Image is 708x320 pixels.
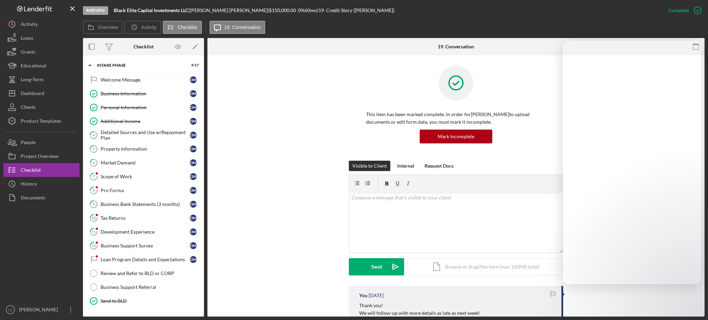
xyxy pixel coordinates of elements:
div: D M [190,173,197,180]
a: 5Property InformationDM [86,142,201,156]
div: Documents [21,191,45,206]
button: Send [349,258,404,275]
div: Detailed Sources and Use w/Repayment Plan [101,130,190,141]
button: Visible to Client [349,161,390,171]
a: Additional IncomeDM [86,114,201,128]
button: Dashboard [3,86,80,100]
label: Overview [98,25,118,30]
a: Business Support Referral [86,280,201,294]
tspan: 7 [93,174,95,179]
a: Business InformationDM [86,87,201,101]
button: Loans [3,31,80,45]
a: Loan Program Details and ExpectationsDM [86,253,201,266]
div: Business Support Survey [101,243,190,248]
tspan: 5 [93,147,95,151]
a: 10Tax ReturnsDM [86,211,201,225]
a: Send to BLD [86,294,201,308]
div: Checklist [133,44,153,49]
label: Checklist [178,25,197,30]
a: 4Detailed Sources and Use w/Repayment PlanDM [86,128,201,142]
button: 19. Conversation [209,21,265,34]
tspan: 10 [92,216,96,220]
div: History [21,177,37,192]
tspan: 8 [93,188,95,192]
div: | [114,8,190,13]
button: Educational [3,59,80,73]
div: Checklist [21,163,41,179]
a: Review and Refer to BLD or CORP [86,266,201,280]
div: Send [371,258,382,275]
button: Activity [124,21,161,34]
div: [PERSON_NAME] [17,303,62,318]
button: LS[PERSON_NAME] [3,303,80,317]
p: We will follow-up with more details as late as next week! [359,309,480,317]
a: 9Business Bank Statements (3 months)DM [86,197,201,211]
button: Checklist [3,163,80,177]
div: 19. Conversation [438,44,474,49]
div: In Review [83,6,108,15]
p: This item has been marked complete. In order for [PERSON_NAME] to upload documents or edit form d... [366,111,546,126]
div: D M [190,159,197,166]
tspan: 12 [92,243,96,248]
a: Welcome MessageDM [86,73,201,87]
div: Mark Incomplete [438,130,474,143]
button: Request Docs [421,161,457,171]
button: Mark Incomplete [420,130,492,143]
button: People [3,135,80,149]
div: Welcome Message [101,77,190,83]
div: D M [190,90,197,97]
div: D M [190,132,197,139]
div: Business Bank Statements (3 months) [101,201,190,207]
a: History [3,177,80,191]
div: 60 mo [305,8,317,13]
div: D M [190,215,197,222]
div: Loan Program Details and Expectations [101,257,190,262]
div: Pro Forma [101,188,190,193]
div: D M [190,242,197,249]
button: Checklist [163,21,202,34]
a: 6Market DemandDM [86,156,201,170]
div: Visible to Client [352,161,387,171]
a: 12Business Support SurveyDM [86,239,201,253]
button: Overview [83,21,122,34]
button: Grants [3,45,80,59]
a: 7Scope of WorkDM [86,170,201,183]
button: Activity [3,17,80,31]
div: Send to BLD [101,298,200,304]
div: Additional Income [101,119,190,124]
div: D M [190,76,197,83]
div: D M [190,201,197,208]
p: Thank you! [359,302,480,309]
a: Documents [3,191,80,205]
div: Personal Information [101,105,190,110]
div: | 19. Credit Story ([PERSON_NAME]) [317,8,394,13]
div: D M [190,187,197,194]
div: Review and Refer to BLD or CORP [101,271,200,276]
div: Business Support Referral [101,284,200,290]
div: 0 % [298,8,305,13]
a: Personal InformationDM [86,101,201,114]
div: Market Demand [101,160,190,166]
button: Clients [3,100,80,114]
div: Complete [668,3,689,17]
div: [PERSON_NAME] [PERSON_NAME] | [190,8,269,13]
iframe: Intercom live chat [563,41,701,284]
button: Long-Term [3,73,80,86]
iframe: Intercom live chat [684,290,701,306]
button: Complete [661,3,705,17]
div: Clients [21,100,36,116]
div: People [21,135,36,151]
div: Activity [21,17,38,33]
div: Tax Returns [101,215,190,221]
div: D M [190,256,197,263]
div: 4 / 17 [186,63,199,67]
tspan: 11 [92,229,96,234]
a: Product Templates [3,114,80,128]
